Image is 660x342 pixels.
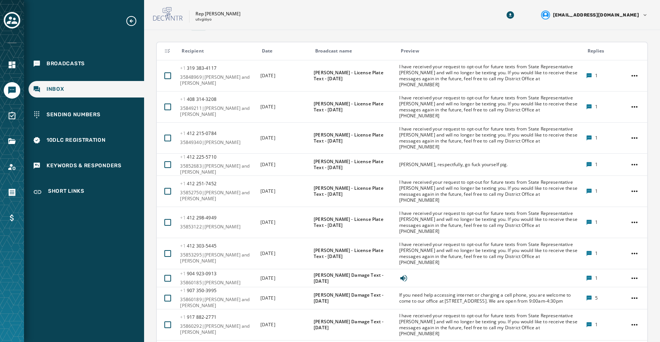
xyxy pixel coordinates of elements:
span: +1 [180,270,187,277]
a: Navigate to Broadcasts [29,55,144,72]
a: Navigate to Orders [4,184,20,201]
span: Inbox [47,85,64,93]
span: [DATE] [260,103,275,110]
span: [DATE] [260,161,275,168]
span: 904 923 - 0913 [180,270,216,277]
span: 35848969|[PERSON_NAME] and [PERSON_NAME] [180,74,255,86]
span: 35853295|[PERSON_NAME] and [PERSON_NAME] [180,252,255,264]
span: +1 [180,154,187,160]
span: 412 225 - 5710 [180,154,216,160]
span: 1 [595,162,598,168]
span: [PERSON_NAME] - License Plate Text - [DATE] [314,70,394,82]
span: [DATE] [260,321,275,328]
span: +1 [180,314,187,320]
span: +1 [180,243,187,249]
span: [PERSON_NAME], respectfully, go fuck yourself pig. [399,162,508,168]
span: [DATE] [260,250,275,256]
span: I have received your request to opt-out for future texts from State Representative [PERSON_NAME] ... [399,210,581,234]
span: [DATE] [260,219,275,225]
div: Broadcast name [315,48,394,54]
a: Navigate to Files [4,133,20,150]
span: I have received your request to opt-out for future texts from State Representative [PERSON_NAME] ... [399,179,581,203]
span: 412 298 - 4949 [180,214,216,221]
a: Navigate to Inbox [29,81,144,97]
span: [PERSON_NAME] - License Plate Text - [DATE] [314,101,394,113]
span: [DATE] [260,188,275,194]
span: 35852750|[PERSON_NAME] and [PERSON_NAME] [180,190,255,202]
span: [DATE] [260,72,275,79]
div: Date [262,48,309,54]
span: [PERSON_NAME] - License Plate Text - [DATE] [314,159,394,171]
span: 412 251 - 7452 [180,180,216,187]
span: 35853122|[PERSON_NAME] [180,224,255,230]
a: Navigate to Short Links [29,183,144,201]
span: +1 [180,180,187,187]
span: Sending Numbers [47,111,101,118]
p: Rep [PERSON_NAME] [195,11,241,17]
span: 412 303 - 5445 [180,243,216,249]
span: +1 [180,96,187,102]
span: 1 [595,188,598,194]
span: 1 [595,219,598,225]
span: Broadcasts [47,60,85,67]
a: Navigate to Home [4,57,20,73]
span: 35849340|[PERSON_NAME] [180,139,255,145]
span: [PERSON_NAME] - License Plate Text - [DATE] [314,185,394,197]
span: 5 [595,295,598,301]
span: [PERSON_NAME] - License Plate Text - [DATE] [314,216,394,228]
span: If you need help accessing internet or charging a cell phone, you are welcome to come to our offi... [399,292,581,304]
span: 1 [595,275,598,281]
span: Keywords & Responders [47,162,122,169]
a: Navigate to Keywords & Responders [29,157,144,174]
span: I have received your request to opt-out for future texts from State Representative [PERSON_NAME] ... [399,241,581,265]
span: 35852683|[PERSON_NAME] and [PERSON_NAME] [180,163,255,175]
span: 1 [595,135,598,141]
button: Download Menu [504,8,517,22]
button: User settings [538,7,651,22]
a: Navigate to Surveys [4,108,20,124]
a: Navigate to Sending Numbers [29,106,144,123]
span: 408 314 - 3208 [180,96,216,102]
span: [DATE] [260,295,275,301]
div: Preview [401,48,581,54]
span: +1 [180,65,187,71]
span: 412 215 - 0784 [180,130,216,136]
span: [PERSON_NAME] - License Plate Text - [DATE] [314,132,394,144]
span: 917 882 - 2771 [180,314,216,320]
p: utvgi6yo [195,17,212,22]
span: [PERSON_NAME] - License Plate Text - [DATE] [314,247,394,259]
span: 35849211|[PERSON_NAME] and [PERSON_NAME] [180,105,255,117]
span: 1 [595,104,598,110]
span: [EMAIL_ADDRESS][DOMAIN_NAME] [553,12,639,18]
span: 1 [595,322,598,328]
a: Navigate to Billing [4,210,20,226]
span: 35860189|[PERSON_NAME] and [PERSON_NAME] [180,297,255,309]
button: Toggle account select drawer [4,12,20,28]
span: 1 [595,73,598,79]
span: [PERSON_NAME] Damage Text - [DATE] [314,272,394,284]
span: [DATE] [260,275,275,281]
button: Expand sub nav menu [125,15,143,27]
span: [PERSON_NAME] Damage Text - [DATE] [314,319,394,331]
span: I have received your request to opt-out for future texts from State Representative [PERSON_NAME] ... [399,64,581,88]
a: Navigate to Account [4,159,20,175]
span: 10DLC Registration [47,136,106,144]
span: +1 [180,287,187,294]
span: [DATE] [260,135,275,141]
span: 319 383 - 4117 [180,65,216,71]
div: Replies [588,48,624,54]
span: I have received your request to opt-out for future texts from State Representative [PERSON_NAME] ... [399,126,581,150]
span: 907 350 - 3995 [180,287,216,294]
span: I have received your request to opt-out for future texts from State Representative [PERSON_NAME] ... [399,95,581,119]
div: Recipient [182,48,255,54]
span: 35860292|[PERSON_NAME] and [PERSON_NAME] [180,323,255,335]
span: 1 [595,250,598,256]
a: Navigate to Messaging [4,82,20,99]
span: +1 [180,214,187,221]
span: [PERSON_NAME] Damage Text - [DATE] [314,292,394,304]
span: I have received your request to opt-out for future texts from State Representative [PERSON_NAME] ... [399,313,581,337]
span: Short Links [48,187,84,196]
span: +1 [180,130,187,136]
a: Navigate to 10DLC Registration [29,132,144,148]
span: 35860185|[PERSON_NAME] [180,280,255,286]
